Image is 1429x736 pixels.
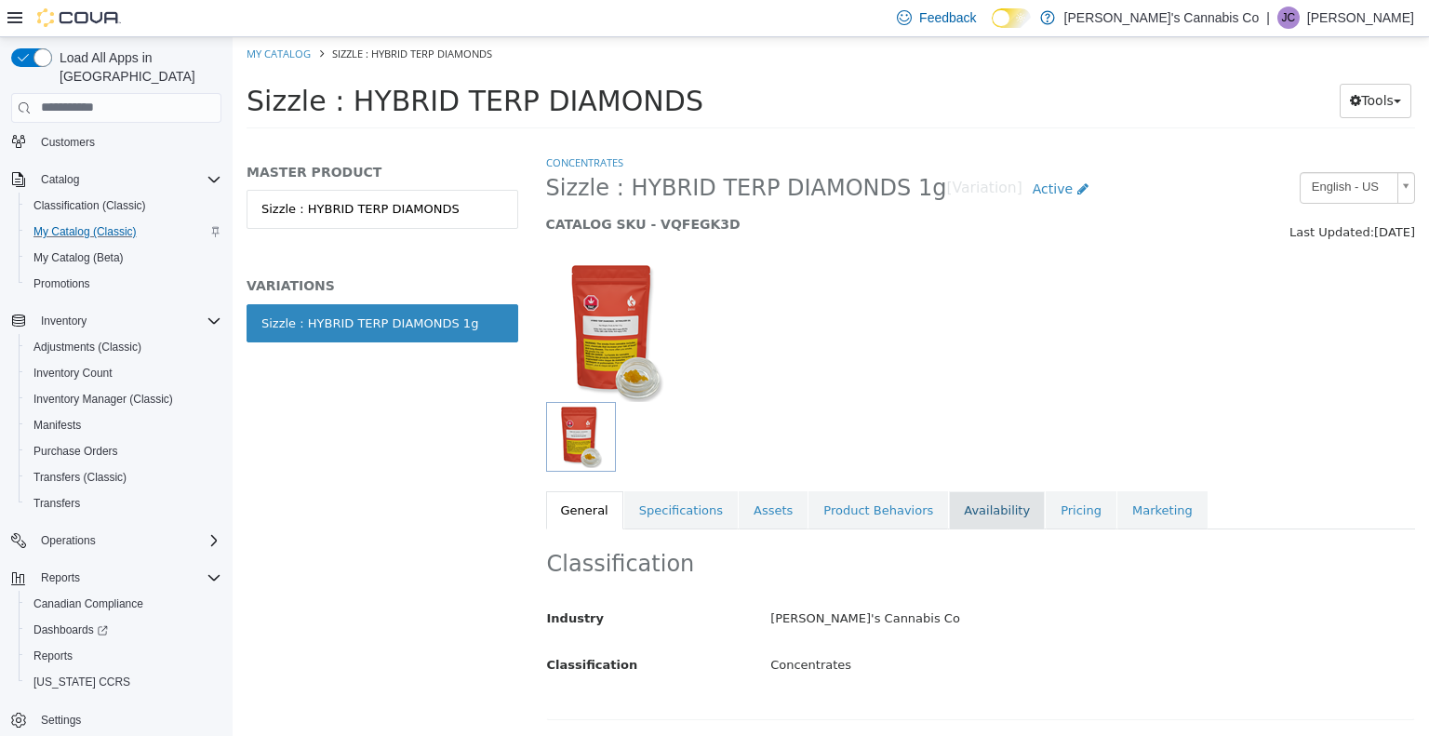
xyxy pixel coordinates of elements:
button: Catalog [33,168,87,191]
span: Inventory [41,314,87,328]
button: Inventory Count [19,360,229,386]
a: Product Behaviors [576,454,715,493]
a: Inventory Manager (Classic) [26,388,180,410]
a: Manifests [26,414,88,436]
span: Reports [33,567,221,589]
a: Dashboards [19,617,229,643]
span: Inventory Count [33,366,113,381]
button: My Catalog (Classic) [19,219,229,245]
span: Classification (Classic) [33,198,146,213]
button: [US_STATE] CCRS [19,669,229,695]
span: Customers [33,130,221,154]
span: Operations [41,533,96,548]
span: Purchase Orders [33,444,118,459]
span: Reports [26,645,221,667]
div: Concentrates [524,612,1195,645]
span: [US_STATE] CCRS [33,675,130,689]
span: Catalog [41,172,79,187]
button: Transfers (Classic) [19,464,229,490]
button: Customers [4,128,229,155]
span: Transfers [33,496,80,511]
a: Transfers (Classic) [26,466,134,488]
button: Operations [4,528,229,554]
a: Purchase Orders [26,440,126,462]
span: My Catalog (Beta) [26,247,221,269]
a: Classification (Classic) [26,194,154,217]
span: My Catalog (Beta) [33,250,124,265]
a: Reports [26,645,80,667]
span: Industry [314,574,372,588]
span: Inventory Manager (Classic) [33,392,173,407]
a: My Catalog [14,9,78,23]
span: [DATE] [1142,188,1182,202]
span: Manifests [26,414,221,436]
button: Catalog [4,167,229,193]
span: Sizzle : HYBRID TERP DIAMONDS [100,9,260,23]
a: My Catalog (Classic) [26,221,144,243]
span: Classification (Classic) [26,194,221,217]
span: Purchase Orders [26,440,221,462]
span: Manifests [33,418,81,433]
button: Reports [33,567,87,589]
h5: CATALOG SKU - VQFEGK3D [314,179,958,195]
span: Sizzle : HYBRID TERP DIAMONDS [14,47,471,80]
span: My Catalog (Classic) [33,224,137,239]
span: Transfers (Classic) [33,470,127,485]
button: My Catalog (Beta) [19,245,229,271]
span: Inventory Count [26,362,221,384]
span: Operations [33,529,221,552]
span: Canadian Compliance [33,596,143,611]
a: Customers [33,131,102,154]
button: Adjustments (Classic) [19,334,229,360]
span: Active [800,144,840,159]
button: Purchase Orders [19,438,229,464]
span: Reports [33,649,73,663]
img: Cova [37,8,121,27]
span: Inventory [33,310,221,332]
span: Catalog [33,168,221,191]
span: Reports [41,570,80,585]
a: Settings [33,709,88,731]
button: Settings [4,706,229,733]
a: Sizzle : HYBRID TERP DIAMONDS [14,153,286,192]
span: Washington CCRS [26,671,221,693]
span: Promotions [33,276,90,291]
span: Inventory Manager (Classic) [26,388,221,410]
h5: VARIATIONS [14,240,286,257]
a: Transfers [26,492,87,515]
div: [PERSON_NAME]'s Cannabis Co [524,566,1195,598]
span: Transfers [26,492,221,515]
div: Jonathan Cook [1277,7,1300,29]
span: Transfers (Classic) [26,466,221,488]
a: [US_STATE] CCRS [26,671,138,693]
button: Classification (Classic) [19,193,229,219]
button: Tools [1107,47,1179,81]
span: Settings [33,708,221,731]
small: [Variation] [714,144,789,159]
span: Promotions [26,273,221,295]
button: Transfers [19,490,229,516]
span: Dashboards [26,619,221,641]
a: Dashboards [26,619,115,641]
a: Specifications [392,454,505,493]
span: Dashboards [33,622,108,637]
span: Dark Mode [992,28,993,29]
span: Adjustments (Classic) [33,340,141,355]
span: Classification [314,621,406,635]
a: English - US [1067,135,1182,167]
button: Operations [33,529,103,552]
div: Sizzle : HYBRID TERP DIAMONDS 1g [29,277,246,296]
p: [PERSON_NAME]'s Cannabis Co [1064,7,1260,29]
span: Feedback [919,8,976,27]
span: Sizzle : HYBRID TERP DIAMONDS 1g [314,137,714,166]
a: Assets [506,454,575,493]
span: Last Updated: [1057,188,1142,202]
h2: Classification [314,513,1182,542]
button: Reports [19,643,229,669]
p: [PERSON_NAME] [1307,7,1414,29]
a: Inventory Count [26,362,120,384]
button: Inventory [4,308,229,334]
button: Inventory [33,310,94,332]
span: Adjustments (Classic) [26,336,221,358]
span: JC [1282,7,1296,29]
